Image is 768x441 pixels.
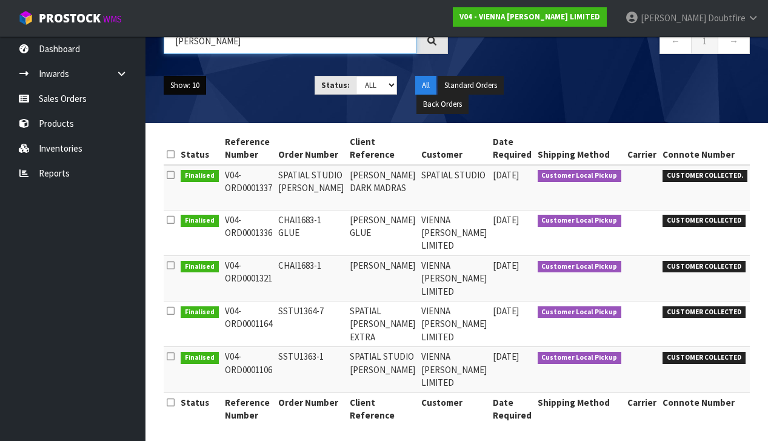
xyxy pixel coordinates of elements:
span: [DATE] [493,351,519,362]
td: CHAI1683-1 GLUE [275,210,347,255]
a: → [718,28,750,54]
th: Order Number [275,392,347,425]
th: Reference Number [222,132,275,165]
span: Finalised [181,261,219,273]
span: [PERSON_NAME] [641,12,706,24]
span: Finalised [181,306,219,318]
strong: Status: [321,80,350,90]
td: VIENNA [PERSON_NAME] LIMITED [418,301,490,347]
span: [DATE] [493,305,519,317]
td: SSTU1364-7 [275,301,347,347]
th: Connote Number [659,132,750,165]
th: Carrier [624,132,659,165]
span: CUSTOMER COLLECTED [663,306,746,318]
td: VIENNA [PERSON_NAME] LIMITED [418,210,490,255]
th: Status [178,392,222,425]
th: Customer [418,132,490,165]
span: ProStock [39,10,101,26]
th: Client Reference [347,392,418,425]
span: Doubtfire [708,12,746,24]
td: SPATIAL STUDIO [PERSON_NAME] [347,347,418,392]
th: Client Reference [347,132,418,165]
a: 1 [691,28,718,54]
span: Customer Local Pickup [538,170,622,182]
td: [PERSON_NAME] DARK MADRAS [347,165,418,210]
strong: V04 - VIENNA [PERSON_NAME] LIMITED [459,12,600,22]
td: [PERSON_NAME] GLUE [347,210,418,255]
th: Order Number [275,132,347,165]
th: Date Required [490,392,535,425]
th: Status [178,132,222,165]
th: Customer [418,392,490,425]
span: CUSTOMER COLLECTED [663,215,746,227]
span: Finalised [181,352,219,364]
td: V04-ORD0001106 [222,347,275,392]
th: Carrier [624,392,659,425]
th: Shipping Method [535,392,625,425]
span: Customer Local Pickup [538,215,622,227]
span: [DATE] [493,214,519,226]
th: Connote Number [659,392,750,425]
a: ← [659,28,692,54]
span: Finalised [181,170,219,182]
td: VIENNA [PERSON_NAME] LIMITED [418,347,490,392]
button: Show: 10 [164,76,206,95]
span: Customer Local Pickup [538,306,622,318]
nav: Page navigation [466,28,750,58]
button: Standard Orders [438,76,504,95]
span: Finalised [181,215,219,227]
span: [DATE] [493,169,519,181]
span: [DATE] [493,260,519,271]
td: SPATIAL STUDIO [PERSON_NAME] [275,165,347,210]
td: SPATIAL STUDIO [418,165,490,210]
span: CUSTOMER COLLECTED [663,352,746,364]
small: WMS [103,13,122,25]
span: Customer Local Pickup [538,261,622,273]
th: Shipping Method [535,132,625,165]
button: Back Orders [416,95,469,114]
img: cube-alt.png [18,10,33,25]
td: V04-ORD0001164 [222,301,275,347]
td: V04-ORD0001336 [222,210,275,255]
button: All [415,76,436,95]
span: CUSTOMER COLLECTED [663,261,746,273]
td: VIENNA [PERSON_NAME] LIMITED [418,255,490,301]
td: V04-ORD0001337 [222,165,275,210]
th: Date Required [490,132,535,165]
span: Customer Local Pickup [538,352,622,364]
td: SPATIAL [PERSON_NAME] EXTRA [347,301,418,347]
td: SSTU1363-1 [275,347,347,392]
span: CUSTOMER COLLECTED. [663,170,747,182]
td: [PERSON_NAME] [347,255,418,301]
input: Search sales orders [164,28,416,54]
td: V04-ORD0001321 [222,255,275,301]
td: CHAI1683-1 [275,255,347,301]
th: Reference Number [222,392,275,425]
